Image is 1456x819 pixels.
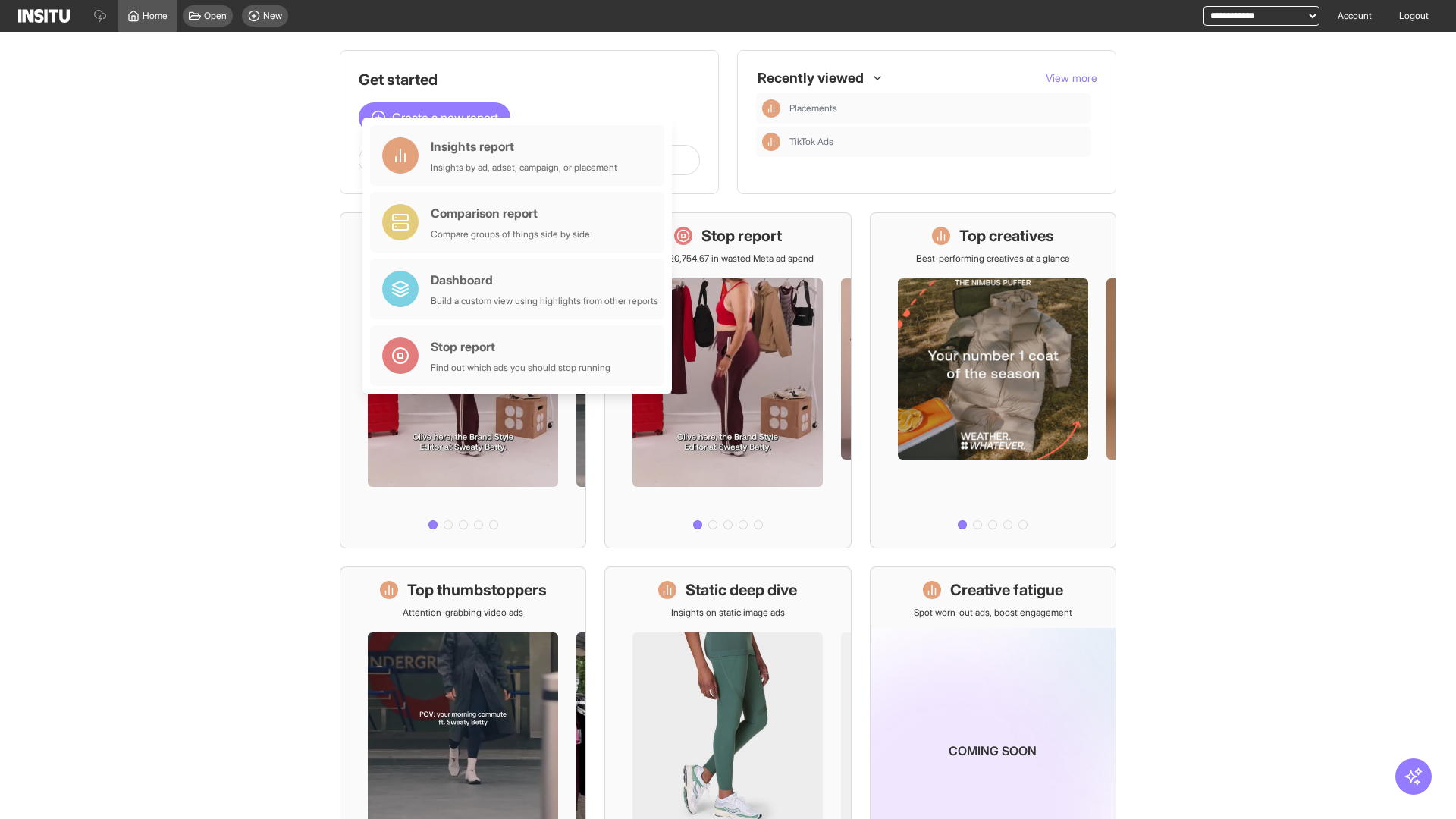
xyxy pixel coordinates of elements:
[431,137,617,155] div: Insights report
[604,212,851,548] a: Stop reportSave £20,754.67 in wasted Meta ad spend
[789,136,1085,148] span: TikTok Ads
[1046,71,1097,86] button: View more
[959,225,1054,246] h1: Top creatives
[916,253,1070,265] p: Best-performing creatives at a glance
[407,579,547,601] h1: Top thumbstoppers
[789,136,833,148] span: TikTok Ads
[1046,71,1097,84] span: View more
[403,607,523,619] p: Attention-grabbing video ads
[204,10,227,22] span: Open
[359,69,700,90] h1: Get started
[431,204,590,222] div: Comparison report
[359,102,510,133] button: Create a new report
[431,337,610,356] div: Stop report
[431,295,658,307] div: Build a custom view using highlights from other reports
[642,253,814,265] p: Save £20,754.67 in wasted Meta ad spend
[870,212,1116,548] a: Top creativesBest-performing creatives at a glance
[762,133,780,151] div: Insights
[431,271,658,289] div: Dashboard
[340,212,586,548] a: What's live nowSee all active ads instantly
[686,579,797,601] h1: Static deep dive
[789,102,1085,115] span: Placements
[392,108,498,127] span: Create a new report
[263,10,282,22] span: New
[789,102,837,115] span: Placements
[431,362,610,374] div: Find out which ads you should stop running
[431,162,617,174] div: Insights by ad, adset, campaign, or placement
[431,228,590,240] div: Compare groups of things side by side
[18,9,70,23] img: Logo
[671,607,785,619] p: Insights on static image ads
[701,225,782,246] h1: Stop report
[762,99,780,118] div: Insights
[143,10,168,22] span: Home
